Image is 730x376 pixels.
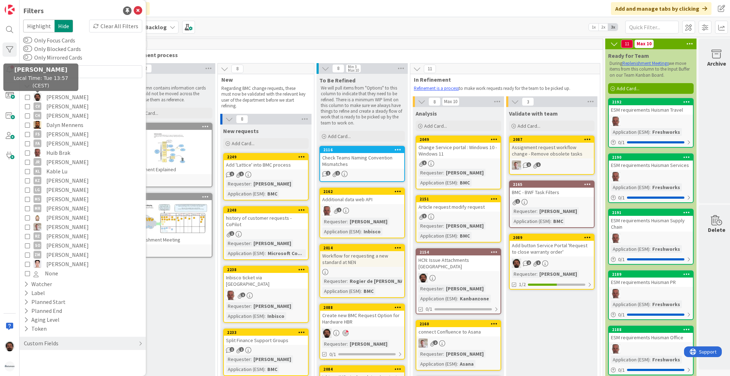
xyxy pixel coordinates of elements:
div: Requester [322,218,347,225]
div: 2087 [510,136,594,143]
button: KZ [PERSON_NAME] [25,176,140,185]
div: JR [34,158,41,166]
div: 2160 [416,321,500,327]
img: avatar [5,361,15,371]
div: Add button Service Portal 'Request to close warranty order' [510,241,594,256]
div: 540 [131,124,212,129]
div: Label [23,289,46,298]
a: Refinement is a process [414,85,459,91]
img: HB [611,117,620,126]
div: 2165 [513,182,594,187]
span: 1 [337,208,341,212]
span: : [443,169,444,177]
div: 2087Assignment request workflow change - Remove obsolete tasks [510,136,594,158]
div: 542Replenishment Meeting [128,194,212,244]
div: history of customer requests - CoPilot [224,213,308,229]
button: Only Focus Cards [23,37,32,44]
div: 542 [131,194,212,199]
span: 1 [422,214,427,218]
p: Regarding BMC change requests, these must now be validated with the relevant key user of the depa... [221,86,305,109]
label: Only Focus Cards [23,36,75,45]
span: [PERSON_NAME] [46,139,89,148]
div: 2188 [609,326,693,333]
div: 2089 [510,234,594,241]
div: 2087 [513,137,594,142]
span: 1 [230,231,234,236]
button: DM Dalyn Mennens [25,120,140,129]
h5: [PERSON_NAME] [6,66,76,73]
div: Requester [226,180,251,188]
span: 0 / 1 [618,139,625,146]
button: MR [PERSON_NAME] [25,204,140,213]
div: 540 [128,123,212,130]
div: AC [510,259,594,268]
span: : [361,228,362,235]
span: In Refinement [414,76,591,83]
div: [PERSON_NAME] [538,270,579,278]
div: [PERSON_NAME] [252,180,293,188]
div: 2188ESM requirements Huisman Office [609,326,693,342]
div: BMC [458,232,472,240]
div: HB [609,289,693,298]
span: 1 [526,162,531,167]
div: Application (ESM) [418,179,457,187]
div: 2191ESM requirements Huisman Supply Chain [609,209,693,232]
div: Application (ESM) [226,249,265,257]
div: ESM requirements Huisman Travel [609,105,693,115]
button: SO [PERSON_NAME] [25,241,140,250]
img: DM [34,121,41,129]
div: 2190 [612,155,693,160]
span: 1 [536,260,541,265]
button: RZ [PERSON_NAME] [25,232,140,241]
div: HB [609,234,693,243]
span: 11 [424,65,436,73]
span: : [536,207,538,215]
div: Planned Start [23,298,66,306]
div: MR [34,204,41,212]
div: Requester [226,239,251,247]
span: Refinement process [125,51,594,59]
button: Rv [PERSON_NAME] [25,213,140,222]
div: Freshworks [651,183,682,191]
div: 2014Workflow for requesting a new standard at NEN [320,245,404,267]
div: ESM requirements Huisman PR [609,278,693,287]
span: 2 [140,64,152,73]
div: 0/1 [609,193,693,202]
div: Rd [416,339,500,348]
span: [PERSON_NAME] [46,204,89,213]
div: 0/1 [609,138,693,147]
img: AC [418,273,428,283]
div: 2084 [320,366,404,372]
span: 11 [621,40,633,48]
div: 2088Create new BMC Request Option for Hardware HBR [320,304,404,326]
img: HB [322,206,331,215]
button: None [25,269,140,278]
div: Inbisco [362,228,382,235]
span: : [536,270,538,278]
div: Application (ESM) [611,128,649,136]
span: 2 [526,260,531,265]
div: Refinement Explained [128,165,212,174]
div: SO [34,242,41,249]
div: BMC [266,190,279,198]
span: Analysis [416,110,437,117]
div: Requester [512,270,536,278]
button: Only Mirrored Cards [23,54,32,61]
img: AC [5,341,15,351]
div: CH [34,112,41,120]
img: AC [512,259,521,268]
div: Clear All Filters [89,20,142,32]
div: Add and manage tabs by clicking [611,2,711,15]
span: Kable Lu [46,167,67,176]
div: 2165 [510,181,594,188]
span: [PERSON_NAME] [46,213,89,222]
div: ZM [34,251,41,259]
span: Dalyn Mennens [46,120,83,129]
div: 2191 [609,209,693,216]
button: HB Huib Brak [25,148,140,157]
div: 2049 [420,137,500,142]
span: 1 [536,162,541,167]
span: 8 [231,65,243,73]
span: : [347,218,348,225]
div: 2233 [224,329,308,336]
